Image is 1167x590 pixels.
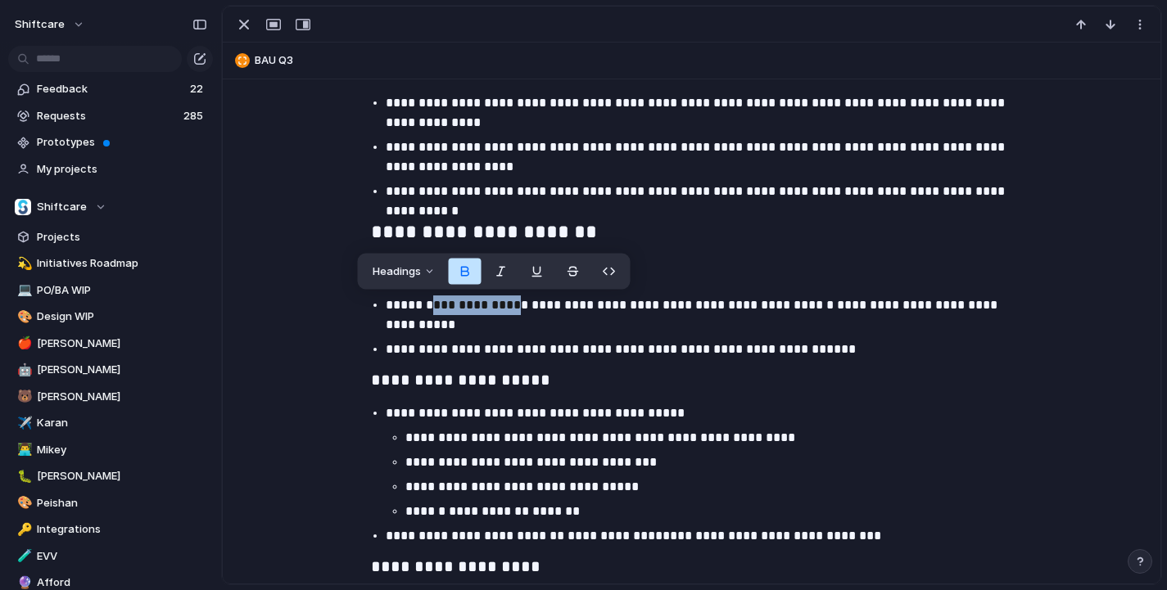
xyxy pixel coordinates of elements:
div: 🎨 [17,493,29,512]
a: 💫Initiatives Roadmap [8,251,213,276]
span: Requests [37,108,179,124]
span: [PERSON_NAME] [37,362,207,378]
a: My projects [8,157,213,182]
a: 🧪EVV [8,544,213,569]
button: 🎨 [15,309,31,325]
button: 🐛 [15,468,31,484]
div: 👨‍💻 [17,440,29,459]
span: Shiftcare [37,199,87,215]
span: Integrations [37,521,207,538]
div: 💻 [17,281,29,300]
button: 💫 [15,255,31,272]
a: 👨‍💻Mikey [8,438,213,462]
a: 🐻[PERSON_NAME] [8,385,213,409]
a: Projects [8,225,213,250]
button: Headings [363,259,446,285]
div: 🍎 [17,334,29,353]
div: 🧪 [17,547,29,565]
span: shiftcare [15,16,65,33]
div: 🔑 [17,520,29,539]
button: 🧪 [15,548,31,565]
span: BAU Q3 [255,52,1153,69]
span: Projects [37,229,207,245]
span: Feedback [37,81,185,97]
span: Prototypes [37,134,207,151]
span: Design WIP [37,309,207,325]
a: 🐛[PERSON_NAME] [8,464,213,489]
button: 🎨 [15,495,31,511]
div: 🐻 [17,387,29,406]
button: 💻 [15,282,31,299]
div: 💫 [17,254,29,273]
button: 👨‍💻 [15,442,31,458]
div: 🐛 [17,467,29,486]
div: 🤖 [17,361,29,380]
span: 285 [183,108,206,124]
div: ✈️ [17,414,29,433]
a: 🔑Integrations [8,517,213,542]
span: [PERSON_NAME] [37,389,207,405]
button: BAU Q3 [230,47,1153,74]
a: ✈️Karan [8,411,213,435]
a: 🍎[PERSON_NAME] [8,331,213,356]
span: Initiatives Roadmap [37,255,207,272]
button: 🐻 [15,389,31,405]
span: [PERSON_NAME] [37,336,207,352]
span: 22 [190,81,206,97]
span: Mikey [37,442,207,458]
button: Shiftcare [8,195,213,219]
div: 🎨 [17,308,29,327]
a: 💻PO/BA WIP [8,278,213,303]
span: Peishan [37,495,207,511]
button: 🔑 [15,521,31,538]
span: EVV [37,548,207,565]
span: Karan [37,415,207,431]
button: 🍎 [15,336,31,352]
span: My projects [37,161,207,178]
a: Feedback22 [8,77,213,101]
span: Headings [373,263,421,280]
span: [PERSON_NAME] [37,468,207,484]
a: 🤖[PERSON_NAME] [8,358,213,382]
a: 🎨Design WIP [8,304,213,329]
a: 🎨Peishan [8,491,213,516]
button: ✈️ [15,415,31,431]
a: Requests285 [8,104,213,128]
button: 🤖 [15,362,31,378]
button: shiftcare [7,11,93,38]
span: PO/BA WIP [37,282,207,299]
a: Prototypes [8,130,213,155]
